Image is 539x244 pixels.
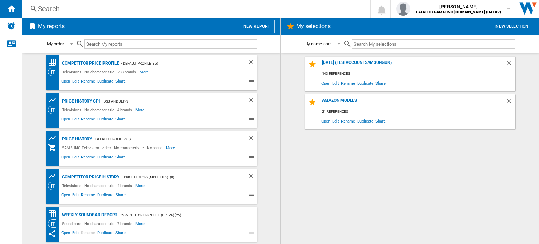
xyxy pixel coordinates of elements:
[38,4,352,14] div: Search
[340,78,356,88] span: Rename
[506,60,515,70] div: Delete
[48,96,60,105] div: Product prices grid
[80,78,96,86] span: Rename
[96,154,114,162] span: Duplicate
[119,59,233,68] div: - Default profile (35)
[60,154,72,162] span: Open
[80,154,96,162] span: Rename
[248,97,257,106] div: Delete
[60,97,100,106] div: Price History CPI
[60,173,120,182] div: Competitor Price History
[84,39,257,49] input: Search My reports
[48,106,60,114] div: Category View
[239,20,275,33] button: New report
[80,230,96,238] span: Rename
[36,20,66,33] h2: My reports
[117,211,242,219] div: - Competitor Price File (dreza) (25)
[71,154,80,162] span: Edit
[60,78,72,86] span: Open
[356,78,374,88] span: Duplicate
[48,144,60,152] div: My Assortment
[396,2,410,16] img: profile.jpg
[331,116,340,126] span: Edit
[320,60,506,70] div: [DATE] (testaccountsamsunguk)
[119,173,233,182] div: - "Price History (mphillips)" (8)
[48,68,60,76] div: Category View
[60,144,166,152] div: SAMSUNG:Television - video - No characteristic - No brand
[248,59,257,68] div: Delete
[96,230,114,238] span: Duplicate
[96,192,114,200] span: Duplicate
[48,58,60,67] div: Price Matrix
[48,210,60,218] div: Price Matrix
[491,20,533,33] button: New selection
[506,98,515,107] div: Delete
[60,192,72,200] span: Open
[114,78,127,86] span: Share
[60,68,140,76] div: Televisions - No characteristic - 298 brands
[47,41,64,46] div: My order
[248,135,257,144] div: Delete
[135,219,146,228] span: More
[374,116,387,126] span: Share
[320,98,506,107] div: Amazon Models
[60,211,118,219] div: Weekly Soundbar Report
[100,97,234,106] div: - DSG and JLP (3)
[374,78,387,88] span: Share
[114,192,127,200] span: Share
[60,116,72,124] span: Open
[96,116,114,124] span: Duplicate
[80,116,96,124] span: Rename
[48,172,60,180] div: Product prices grid
[248,173,257,182] div: Delete
[416,3,501,10] span: [PERSON_NAME]
[320,107,515,116] div: 21 references
[352,39,515,49] input: Search My selections
[416,10,501,14] b: CATALOG SAMSUNG [DOMAIN_NAME] (DA+AV)
[60,219,136,228] div: Sound bars - No characteristic - 7 brands
[305,41,332,46] div: By name asc.
[71,230,80,238] span: Edit
[60,106,136,114] div: Televisions - No characteristic - 4 brands
[60,59,120,68] div: Competitor Price Profile
[331,78,340,88] span: Edit
[340,116,356,126] span: Rename
[71,78,80,86] span: Edit
[320,78,332,88] span: Open
[48,182,60,190] div: Category View
[295,20,332,33] h2: My selections
[96,78,114,86] span: Duplicate
[92,135,233,144] div: - Default profile (35)
[60,182,136,190] div: Televisions - No characteristic - 4 brands
[356,116,374,126] span: Duplicate
[71,192,80,200] span: Edit
[166,144,176,152] span: More
[60,230,72,238] span: Open
[7,22,15,30] img: alerts-logo.svg
[114,116,127,124] span: Share
[135,106,146,114] span: More
[71,116,80,124] span: Edit
[60,135,92,144] div: Price History
[48,134,60,143] div: Product prices grid
[80,192,96,200] span: Rename
[135,182,146,190] span: More
[48,230,56,238] ng-md-icon: This report has been shared with you
[140,68,150,76] span: More
[114,154,127,162] span: Share
[320,70,515,78] div: 143 references
[48,219,60,228] div: Category View
[114,230,127,238] span: Share
[320,116,332,126] span: Open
